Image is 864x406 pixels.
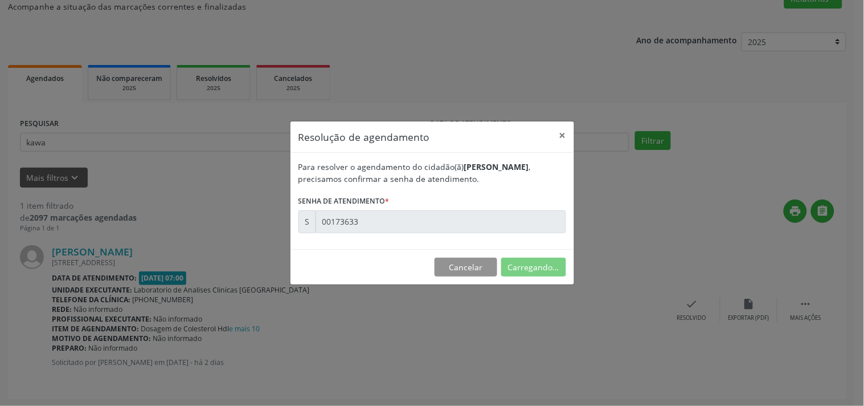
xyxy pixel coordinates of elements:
[551,121,574,149] button: Close
[435,258,497,277] button: Cancelar
[298,129,430,144] h5: Resolução de agendamento
[501,258,566,277] button: Carregando...
[298,161,566,185] div: Para resolver o agendamento do cidadão(ã) , precisamos confirmar a senha de atendimento.
[298,210,316,233] div: S
[298,193,390,210] label: Senha de atendimento
[464,161,529,172] b: [PERSON_NAME]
